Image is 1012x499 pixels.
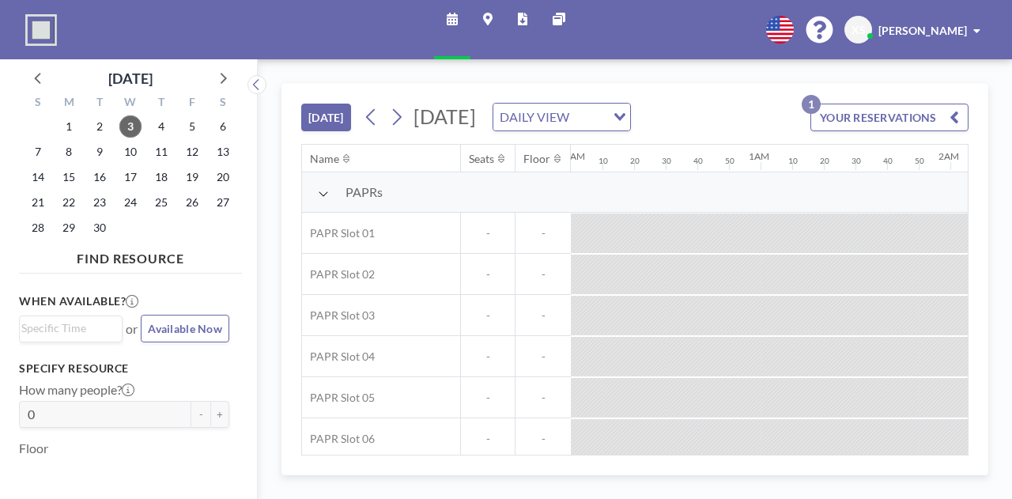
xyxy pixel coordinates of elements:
[191,401,210,428] button: -
[19,382,134,398] label: How many people?
[493,104,630,130] div: Search for option
[89,166,111,188] span: Tuesday, September 16, 2025
[58,166,80,188] span: Monday, September 15, 2025
[181,191,203,214] span: Friday, September 26, 2025
[119,166,142,188] span: Wednesday, September 17, 2025
[515,226,571,240] span: -
[212,166,234,188] span: Saturday, September 20, 2025
[461,432,515,446] span: -
[89,141,111,163] span: Tuesday, September 9, 2025
[788,156,798,166] div: 10
[302,432,375,446] span: PAPR Slot 06
[302,267,375,282] span: PAPR Slot 02
[19,244,242,267] h4: FIND RESOURCE
[89,191,111,214] span: Tuesday, September 23, 2025
[302,350,375,364] span: PAPR Slot 04
[210,401,229,428] button: +
[176,93,207,114] div: F
[145,93,176,114] div: T
[126,321,138,337] span: or
[58,115,80,138] span: Monday, September 1, 2025
[413,104,476,128] span: [DATE]
[108,67,153,89] div: [DATE]
[599,156,608,166] div: 10
[115,93,146,114] div: W
[212,141,234,163] span: Saturday, September 13, 2025
[574,107,604,127] input: Search for option
[54,93,85,114] div: M
[150,191,172,214] span: Thursday, September 25, 2025
[19,440,48,456] label: Floor
[25,14,57,46] img: organization-logo
[725,156,734,166] div: 50
[58,217,80,239] span: Monday, September 29, 2025
[693,156,703,166] div: 40
[461,391,515,405] span: -
[749,150,769,162] div: 1AM
[523,152,550,166] div: Floor
[148,322,222,335] span: Available Now
[207,93,238,114] div: S
[515,308,571,323] span: -
[89,115,111,138] span: Tuesday, September 2, 2025
[302,226,375,240] span: PAPR Slot 01
[212,191,234,214] span: Saturday, September 27, 2025
[852,156,861,166] div: 30
[89,217,111,239] span: Tuesday, September 30, 2025
[181,166,203,188] span: Friday, September 19, 2025
[85,93,115,114] div: T
[302,391,375,405] span: PAPR Slot 05
[852,23,866,37] span: XS
[515,267,571,282] span: -
[27,166,49,188] span: Sunday, September 14, 2025
[150,166,172,188] span: Thursday, September 18, 2025
[302,308,375,323] span: PAPR Slot 03
[469,152,494,166] div: Seats
[27,191,49,214] span: Sunday, September 21, 2025
[58,141,80,163] span: Monday, September 8, 2025
[119,141,142,163] span: Wednesday, September 10, 2025
[515,432,571,446] span: -
[119,191,142,214] span: Wednesday, September 24, 2025
[820,156,829,166] div: 20
[212,115,234,138] span: Saturday, September 6, 2025
[461,350,515,364] span: -
[301,104,351,131] button: [DATE]
[461,308,515,323] span: -
[883,156,893,166] div: 40
[27,141,49,163] span: Sunday, September 7, 2025
[630,156,640,166] div: 20
[461,226,515,240] span: -
[915,156,924,166] div: 50
[938,150,959,162] div: 2AM
[19,361,229,376] h3: Specify resource
[559,150,585,162] div: 12AM
[119,115,142,138] span: Wednesday, September 3, 2025
[141,315,229,342] button: Available Now
[23,93,54,114] div: S
[497,107,572,127] span: DAILY VIEW
[461,267,515,282] span: -
[515,350,571,364] span: -
[802,95,821,114] p: 1
[662,156,671,166] div: 30
[150,115,172,138] span: Thursday, September 4, 2025
[20,316,122,340] div: Search for option
[310,152,339,166] div: Name
[515,391,571,405] span: -
[27,217,49,239] span: Sunday, September 28, 2025
[181,141,203,163] span: Friday, September 12, 2025
[21,319,113,337] input: Search for option
[150,141,172,163] span: Thursday, September 11, 2025
[810,104,969,131] button: YOUR RESERVATIONS1
[58,191,80,214] span: Monday, September 22, 2025
[346,184,383,200] span: PAPRs
[181,115,203,138] span: Friday, September 5, 2025
[878,24,967,37] span: [PERSON_NAME]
